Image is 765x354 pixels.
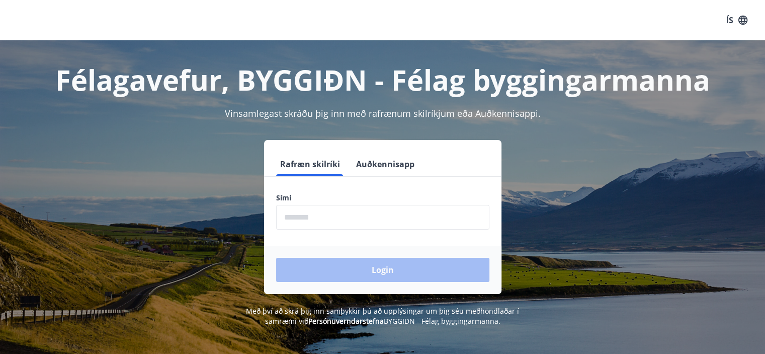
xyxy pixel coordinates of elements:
[352,152,418,176] button: Auðkennisapp
[721,11,753,29] button: ÍS
[276,152,344,176] button: Rafræn skilríki
[308,316,384,326] a: Persónuverndarstefna
[225,107,541,119] span: Vinsamlegast skráðu þig inn með rafrænum skilríkjum eða Auðkennisappi.
[33,60,733,99] h1: Félagavefur, BYGGIÐN - Félag byggingarmanna
[246,306,519,326] span: Með því að skrá þig inn samþykkir þú að upplýsingar um þig séu meðhöndlaðar í samræmi við BYGGIÐN...
[276,193,489,203] label: Sími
